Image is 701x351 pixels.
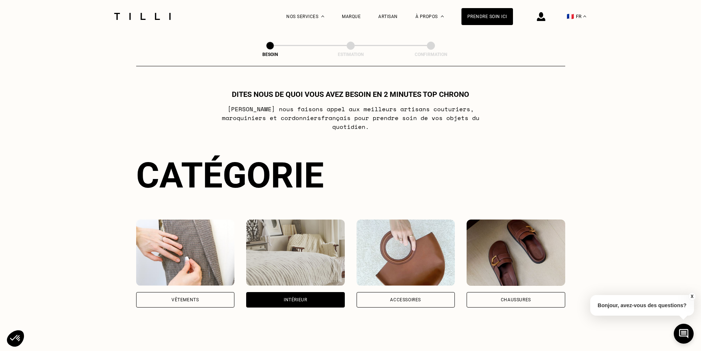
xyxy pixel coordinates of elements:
p: Bonjour, avez-vous des questions? [590,295,694,316]
img: Vêtements [136,220,235,286]
div: Estimation [314,52,387,57]
a: Artisan [378,14,398,19]
div: Intérieur [284,298,307,302]
img: Logo du service de couturière Tilli [111,13,173,20]
img: icône connexion [537,12,545,21]
div: Chaussures [501,298,531,302]
div: Confirmation [394,52,468,57]
a: Marque [342,14,361,19]
img: menu déroulant [583,15,586,17]
div: Vêtements [171,298,199,302]
div: Accessoires [390,298,421,302]
span: 🇫🇷 [567,13,574,20]
a: Prendre soin ici [461,8,513,25]
img: Accessoires [357,220,455,286]
div: Catégorie [136,155,565,196]
img: Menu déroulant [321,15,324,17]
h1: Dites nous de quoi vous avez besoin en 2 minutes top chrono [232,90,469,99]
img: Chaussures [467,220,565,286]
div: Besoin [233,52,307,57]
p: [PERSON_NAME] nous faisons appel aux meilleurs artisans couturiers , maroquiniers et cordonniers ... [205,105,496,131]
button: X [688,292,695,301]
img: Menu déroulant à propos [441,15,444,17]
img: Intérieur [246,220,345,286]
